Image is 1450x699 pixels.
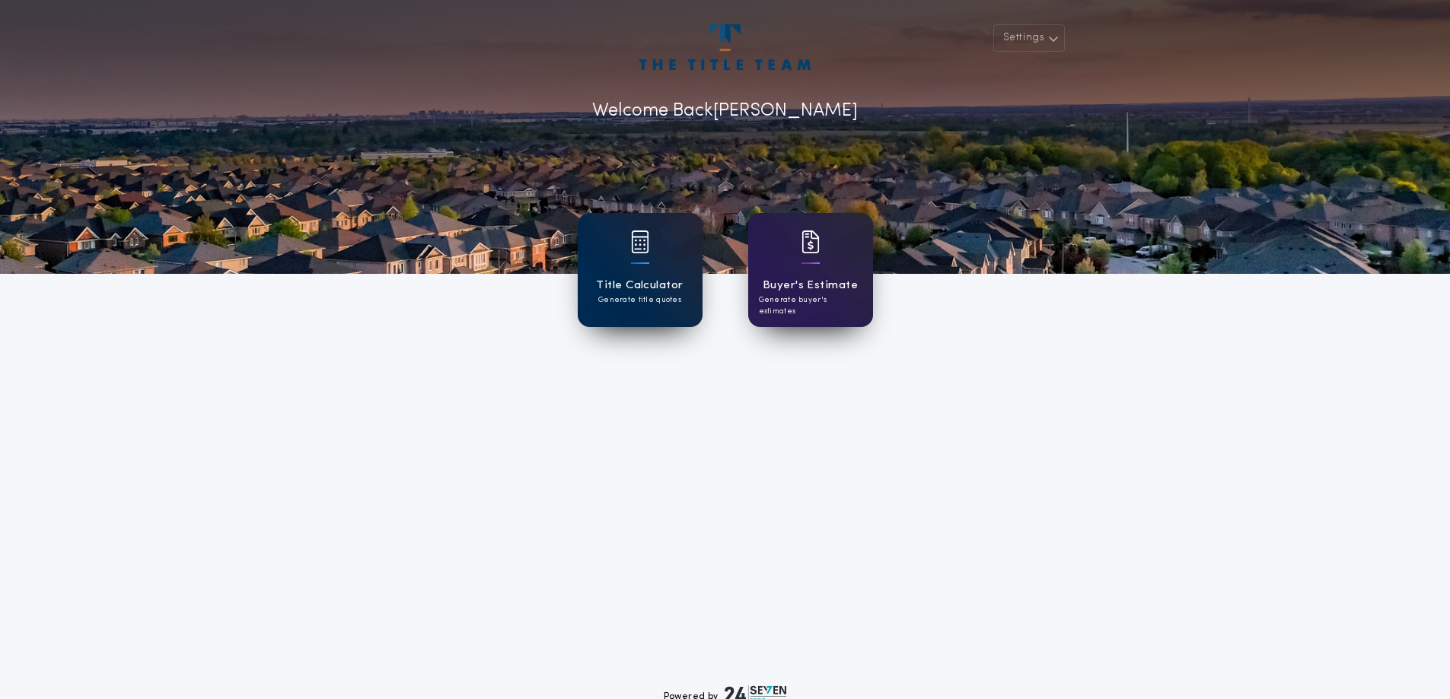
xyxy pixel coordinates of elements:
[639,24,810,70] img: account-logo
[631,230,649,253] img: card icon
[598,294,681,306] p: Generate title quotes
[592,97,858,125] p: Welcome Back [PERSON_NAME]
[993,24,1065,52] button: Settings
[801,230,820,253] img: card icon
[596,277,683,294] h1: Title Calculator
[759,294,862,317] p: Generate buyer's estimates
[578,213,703,327] a: card iconTitle CalculatorGenerate title quotes
[763,277,858,294] h1: Buyer's Estimate
[748,213,873,327] a: card iconBuyer's EstimateGenerate buyer's estimates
